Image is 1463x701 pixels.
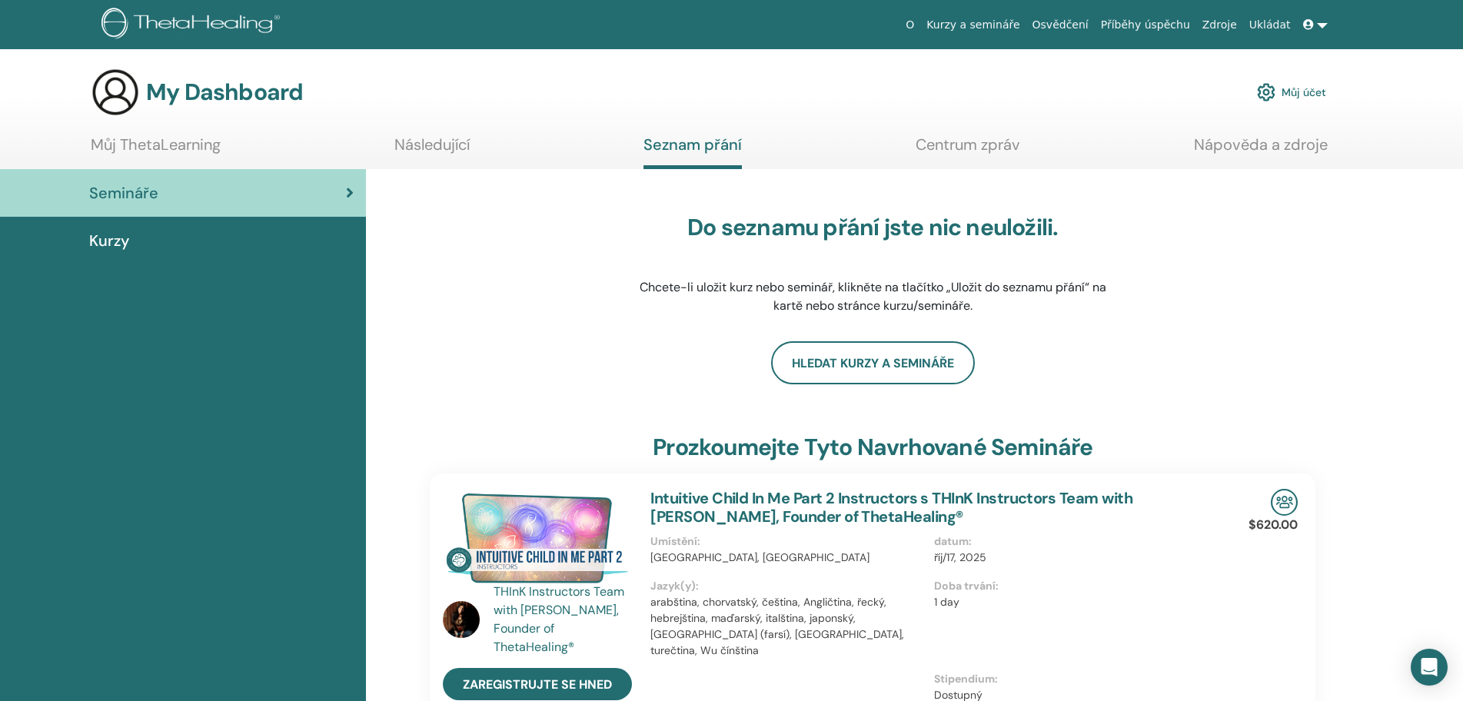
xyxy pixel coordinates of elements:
[934,594,1209,610] p: 1 day
[650,533,925,550] p: Umístění :
[934,671,1209,687] p: Stipendium :
[394,135,470,165] a: Následující
[443,601,480,638] img: default.jpg
[101,8,285,42] img: logo.png
[1257,79,1275,105] img: cog.svg
[653,434,1092,461] h3: Prozkoumejte tyto navrhované semináře
[146,78,303,106] h3: My Dashboard
[1196,11,1243,39] a: Zdroje
[934,533,1209,550] p: datum :
[443,668,632,700] a: Zaregistrujte se hned
[89,181,158,204] span: Semináře
[1271,489,1298,516] img: In-Person Seminar
[1243,11,1297,39] a: Ukládat
[1249,516,1298,534] p: $620.00
[643,135,742,169] a: Seznam přání
[916,135,1020,165] a: Centrum zpráv
[1194,135,1328,165] a: Nápověda a zdroje
[494,583,636,656] a: THInK Instructors Team with [PERSON_NAME], Founder of ThetaHealing®
[91,135,221,165] a: Můj ThetaLearning
[1026,11,1095,39] a: Osvědčení
[650,550,925,566] p: [GEOGRAPHIC_DATA], [GEOGRAPHIC_DATA]
[1257,75,1326,109] a: Můj účet
[630,214,1115,241] h3: Do seznamu přání jste nic neuložili.
[443,489,632,587] img: Intuitive Child In Me Part 2 Instructors
[920,11,1026,39] a: Kurzy a semináře
[650,488,1132,527] a: Intuitive Child In Me Part 2 Instructors s THInK Instructors Team with [PERSON_NAME], Founder of ...
[630,278,1115,315] p: Chcete-li uložit kurz nebo seminář, klikněte na tlačítko „Uložit do seznamu přání“ na kartě nebo ...
[650,594,925,659] p: arabština, chorvatský, čeština, Angličtina, řecký, hebrejština, maďarský, italština, japonský, [G...
[1095,11,1196,39] a: Příběhy úspěchu
[1411,649,1448,686] div: Open Intercom Messenger
[934,550,1209,566] p: říj/17, 2025
[89,229,129,252] span: Kurzy
[650,578,925,594] p: Jazyk(y) :
[91,68,140,117] img: generic-user-icon.jpg
[899,11,920,39] a: O
[771,341,975,384] a: Hledat kurzy a semináře
[934,578,1209,594] p: Doba trvání :
[463,676,612,693] span: Zaregistrujte se hned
